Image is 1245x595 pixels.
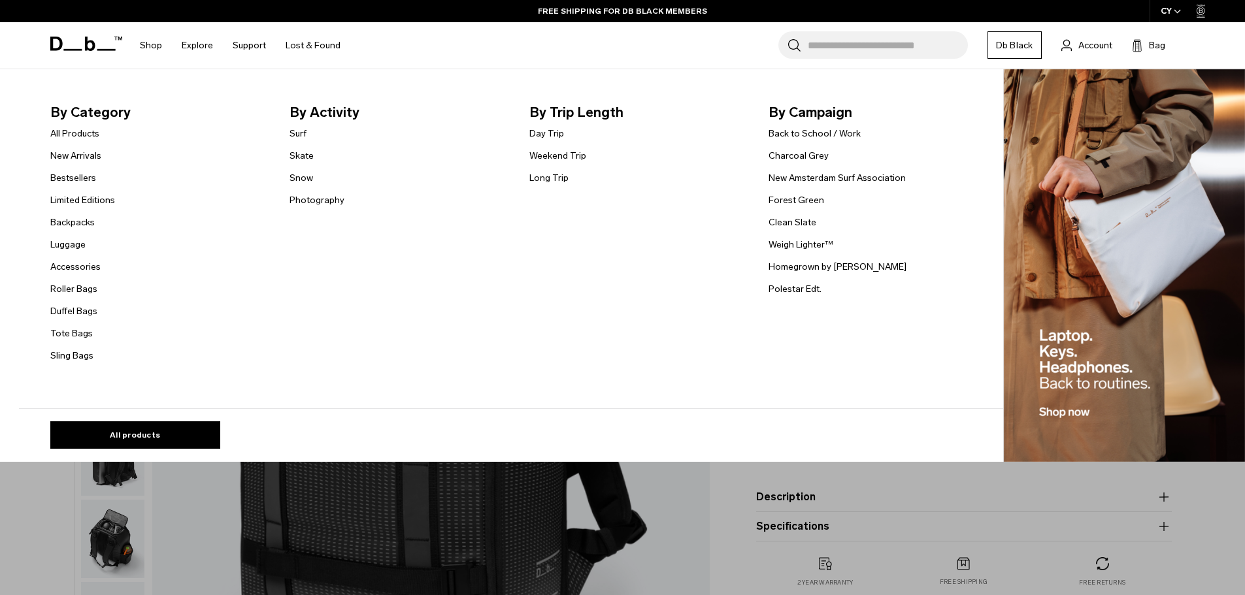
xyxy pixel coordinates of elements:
a: Bestsellers [50,171,96,185]
a: Polestar Edt. [769,282,822,296]
a: Sling Bags [50,349,93,362]
a: Shop [140,22,162,69]
a: Skate [290,149,314,163]
span: By Campaign [769,102,988,123]
a: Limited Editions [50,193,115,207]
a: Homegrown by [PERSON_NAME] [769,260,906,274]
a: Duffel Bags [50,304,97,318]
a: Weigh Lighter™ [769,238,833,251]
a: New Amsterdam Surf Association [769,171,906,185]
a: Clean Slate [769,216,816,229]
span: By Trip Length [529,102,748,123]
a: All Products [50,127,99,140]
a: Snow [290,171,313,185]
a: FREE SHIPPING FOR DB BLACK MEMBERS [538,5,707,17]
nav: Main Navigation [130,22,350,69]
a: Explore [182,22,213,69]
a: Day Trip [529,127,564,140]
a: New Arrivals [50,149,101,163]
a: Account [1061,37,1112,53]
button: Bag [1132,37,1165,53]
a: Lost & Found [286,22,340,69]
a: Backpacks [50,216,95,229]
a: Luggage [50,238,86,251]
span: By Activity [290,102,508,123]
a: Back to School / Work [769,127,861,140]
a: Photography [290,193,344,207]
a: Accessories [50,260,101,274]
a: Surf [290,127,307,140]
span: Bag [1149,39,1165,52]
span: By Category [50,102,269,123]
a: Weekend Trip [529,149,586,163]
a: Forest Green [769,193,824,207]
a: Charcoal Grey [769,149,829,163]
a: Long Trip [529,171,569,185]
a: Tote Bags [50,327,93,340]
a: Roller Bags [50,282,97,296]
span: Account [1078,39,1112,52]
a: Db Black [988,31,1042,59]
a: Support [233,22,266,69]
a: All products [50,421,220,449]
